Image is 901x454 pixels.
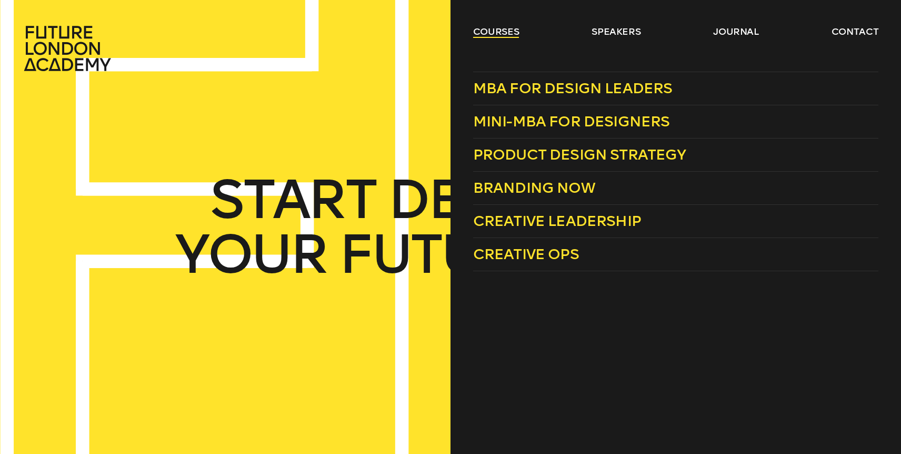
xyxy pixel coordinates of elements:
[473,113,670,130] span: Mini-MBA for Designers
[473,105,878,139] a: Mini-MBA for Designers
[473,139,878,172] a: Product Design Strategy
[473,179,595,196] span: Branding Now
[473,146,686,163] span: Product Design Strategy
[473,245,579,263] span: Creative Ops
[473,172,878,205] a: Branding Now
[473,238,878,271] a: Creative Ops
[473,205,878,238] a: Creative Leadership
[832,25,879,38] a: contact
[592,25,640,38] a: speakers
[473,25,519,38] a: courses
[473,80,673,97] span: MBA for Design Leaders
[713,25,759,38] a: journal
[473,212,641,230] span: Creative Leadership
[473,72,878,105] a: MBA for Design Leaders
